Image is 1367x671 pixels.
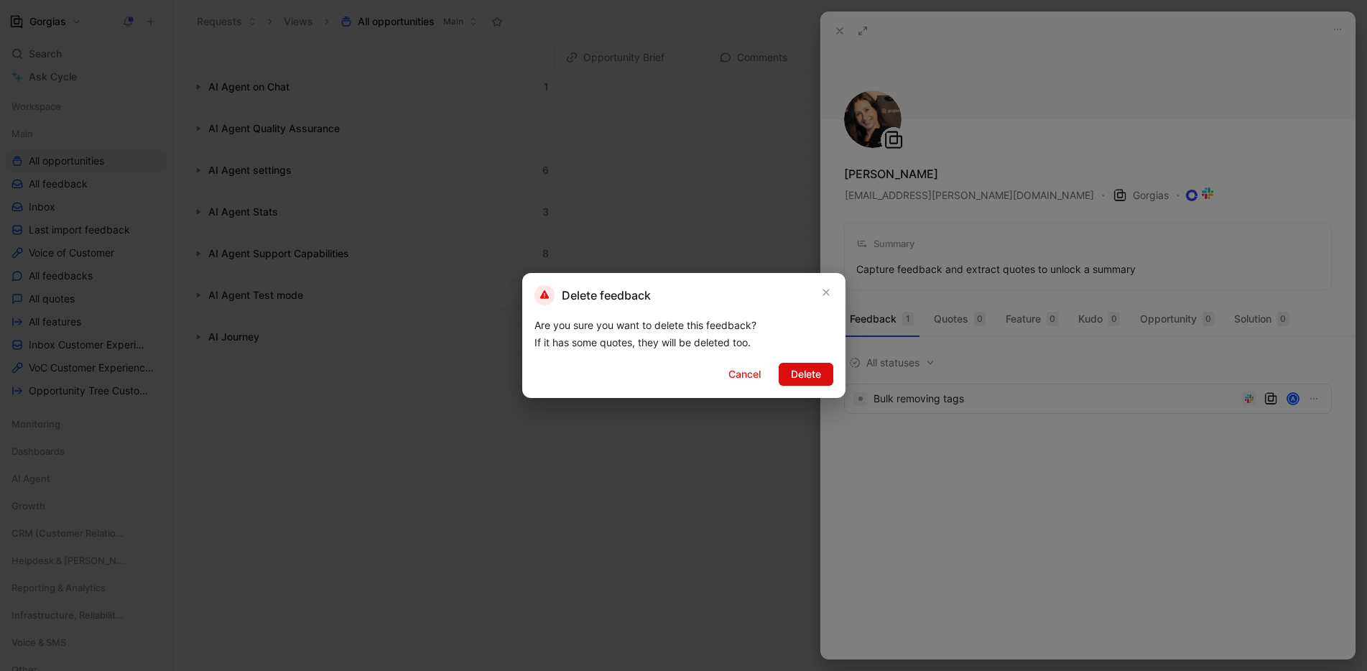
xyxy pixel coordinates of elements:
[716,363,773,386] button: Cancel
[728,366,761,383] span: Cancel
[791,366,821,383] span: Delete
[534,317,833,351] div: Are you sure you want to delete this feedback? If it has some quotes, they will be deleted too.
[779,363,833,386] button: Delete
[534,285,651,305] h2: Delete feedback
